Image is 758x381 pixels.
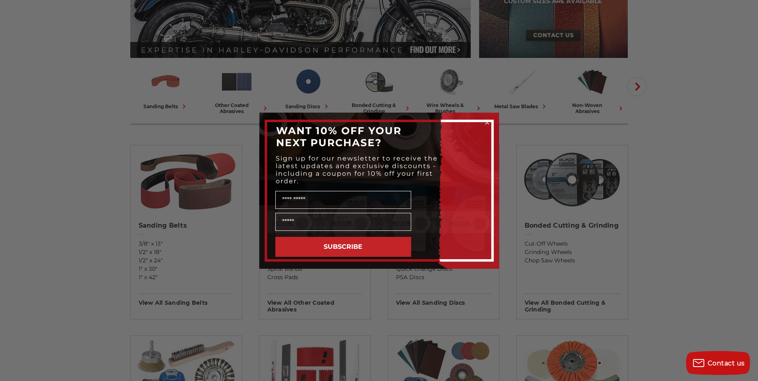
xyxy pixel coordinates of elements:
span: Sign up for our newsletter to receive the latest updates and exclusive discounts - including a co... [276,155,438,185]
span: Contact us [708,359,745,367]
button: SUBSCRIBE [275,237,411,257]
input: Email [275,213,411,231]
button: Contact us [686,351,750,375]
span: WANT 10% OFF YOUR NEXT PURCHASE? [276,125,402,149]
button: Close dialog [483,119,491,127]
